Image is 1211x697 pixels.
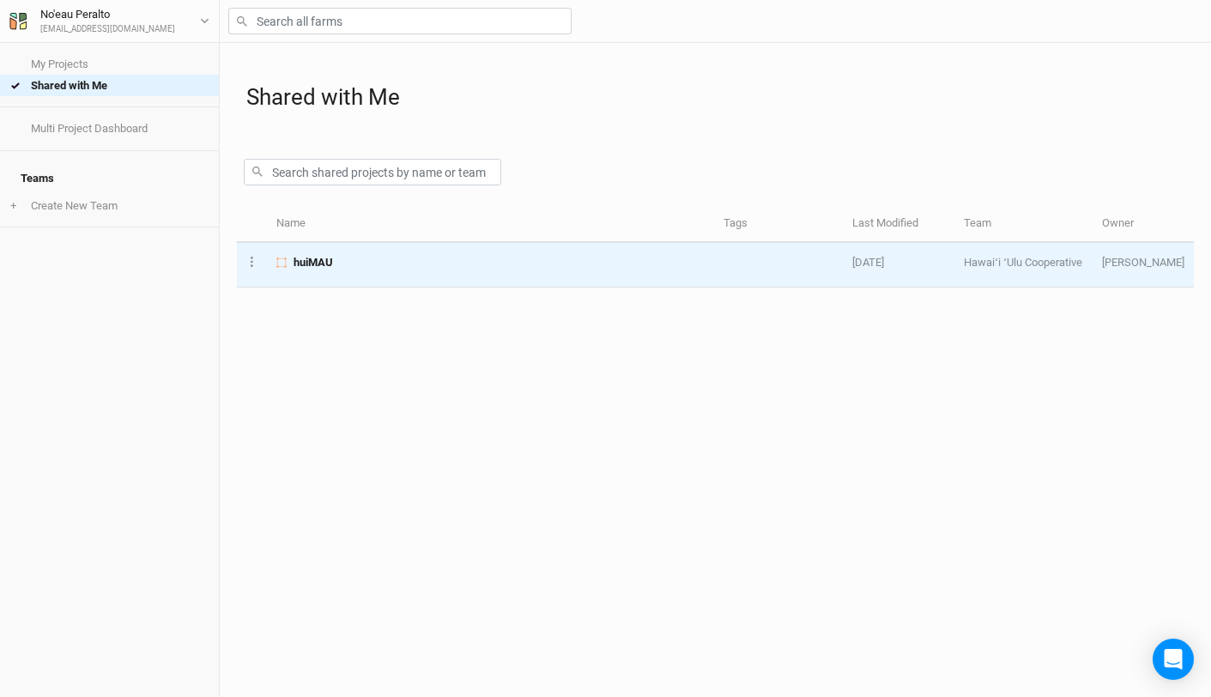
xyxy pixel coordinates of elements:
[40,23,175,36] div: [EMAIL_ADDRESS][DOMAIN_NAME]
[228,8,572,34] input: Search all farms
[1093,206,1194,243] th: Owner
[246,84,1194,111] h1: Shared with Me
[714,206,843,243] th: Tags
[1153,639,1194,680] div: Open Intercom Messenger
[267,206,714,243] th: Name
[1102,256,1184,269] span: harry@propagateventures.com
[954,243,1092,288] td: Hawaiʻi ʻUlu Cooperative
[40,6,175,23] div: No'eau Peralto
[10,199,16,213] span: +
[9,5,210,36] button: No'eau Peralto[EMAIL_ADDRESS][DOMAIN_NAME]
[294,255,333,270] span: huiMAU
[244,159,501,185] input: Search shared projects by name or team
[852,256,884,269] span: Jun 23, 2025 8:49 AM
[843,206,954,243] th: Last Modified
[10,161,209,196] h4: Teams
[954,206,1092,243] th: Team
